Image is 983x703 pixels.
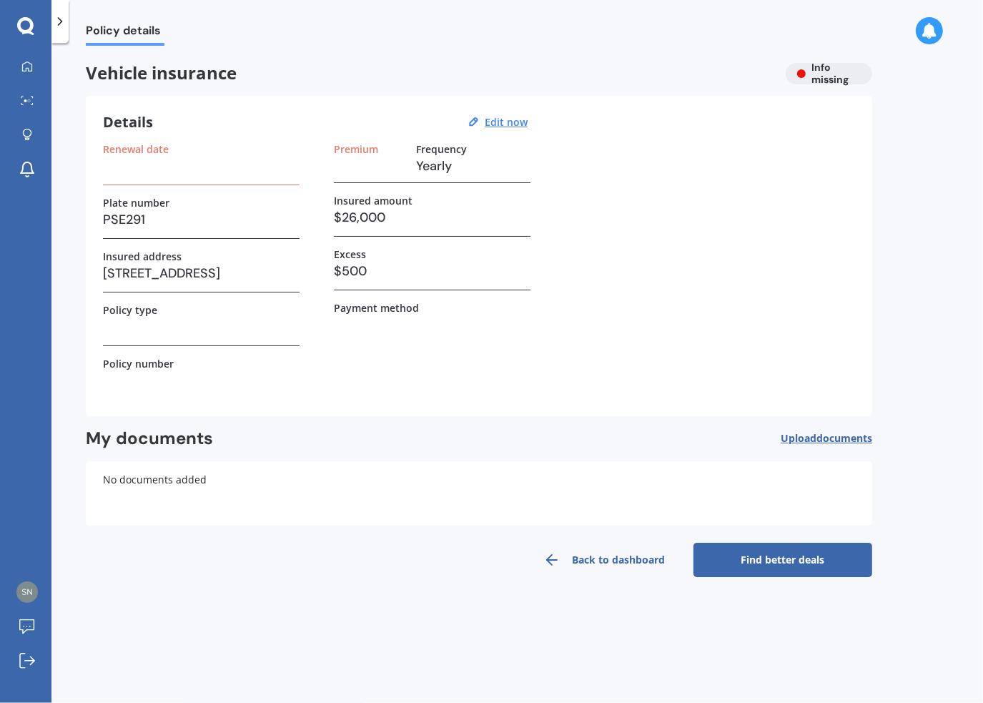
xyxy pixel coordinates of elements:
img: 48565eed525d161eff3e75dc2013c75f [16,581,38,603]
label: Plate number [103,197,169,209]
h3: Yearly [416,155,530,177]
h3: $26,000 [334,207,530,228]
a: Find better deals [693,543,872,577]
h3: $500 [334,260,530,282]
h2: My documents [86,428,213,450]
u: Edit now [485,115,528,129]
label: Excess [334,248,366,260]
label: Premium [334,143,378,155]
span: documents [816,431,872,445]
label: Frequency [416,143,467,155]
label: Insured address [103,250,182,262]
span: Policy details [86,24,164,43]
label: Payment method [334,302,419,314]
h3: PSE291 [103,209,300,230]
label: Policy number [103,358,174,370]
h3: [STREET_ADDRESS] [103,262,300,284]
span: Upload [781,433,872,444]
span: Vehicle insurance [86,63,774,84]
label: Renewal date [103,143,169,155]
button: Edit now [480,116,532,129]
label: Policy type [103,304,157,316]
h3: Details [103,113,153,132]
div: No documents added [86,461,872,526]
button: Uploaddocuments [781,428,872,450]
a: Back to dashboard [515,543,693,577]
label: Insured amount [334,195,413,207]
